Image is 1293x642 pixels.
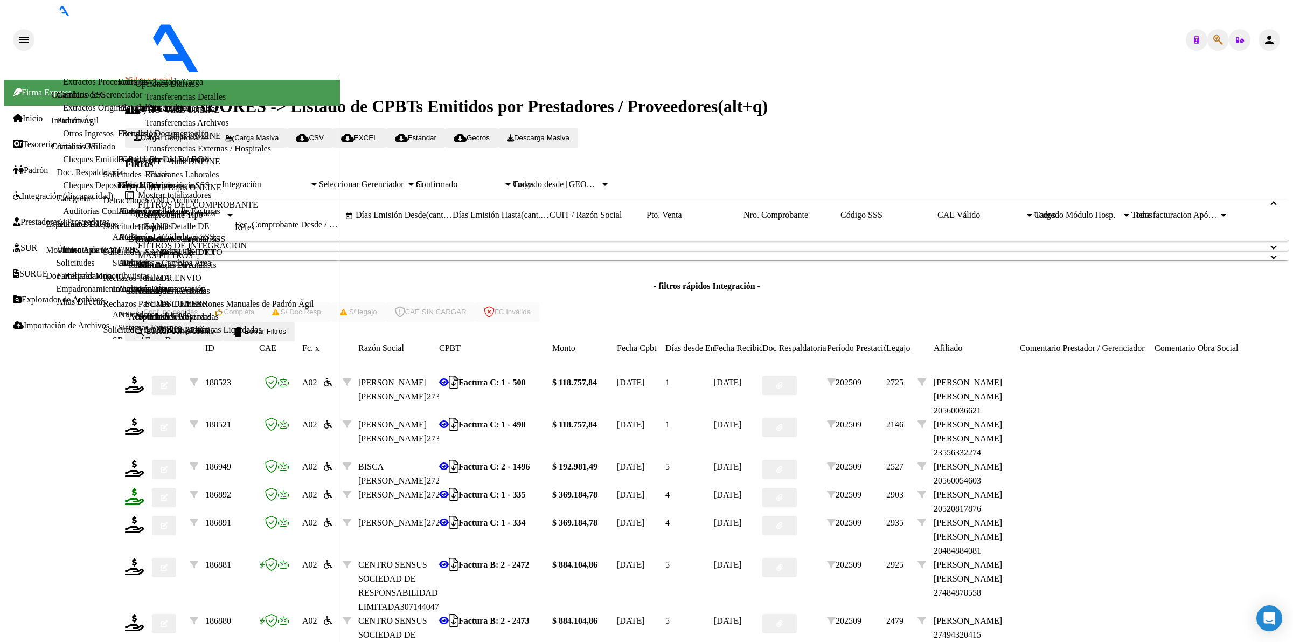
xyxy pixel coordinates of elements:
[886,341,917,355] datatable-header-cell: Legajo
[934,490,1002,513] span: [PERSON_NAME] 20520817876
[125,241,1289,251] mat-expansion-panel-header: FILTROS DE INTEGRACION
[484,308,531,316] span: FC Inválida
[827,462,861,471] span: 202509
[136,209,208,218] a: (+) MT - Adhesiones
[13,269,47,279] span: SURGE
[118,155,209,164] a: Facturas Recibidas ARCA
[934,378,1002,415] span: [PERSON_NAME] [PERSON_NAME] 20560036621
[34,16,290,73] img: Logo SAAS
[136,79,196,89] a: Opciones Diarias
[386,128,445,148] button: Estandar
[1263,33,1276,46] mat-icon: person
[13,114,43,123] a: Inicio
[136,260,206,270] a: MT - Bajas Directas
[665,518,670,527] span: 4
[125,251,1289,260] mat-expansion-panel-header: MAS FILTROS
[665,420,670,429] span: 1
[665,341,714,355] datatable-header-cell: Días desde Emisión
[13,88,72,97] span: Firma Express
[125,96,718,116] span: PRESTADORES -> Listado de CPBTs Emitidos por Prestadores / Proveedores
[934,343,962,353] span: Afiliado
[827,616,861,625] span: 202509
[17,33,30,46] mat-icon: menu
[934,560,1002,597] span: [PERSON_NAME] [PERSON_NAME] 27484878558
[714,343,768,353] span: Fecha Recibido
[386,302,475,322] button: CAE SIN CARGAR
[13,295,104,305] a: Explorador de Archivos
[937,210,1025,220] span: CAE Válido
[498,128,578,148] button: Descarga Masiva
[827,518,861,527] span: 202509
[827,420,861,429] span: 202509
[934,462,1002,485] span: [PERSON_NAME] 20560054603
[886,488,917,502] div: 2903
[1020,341,1155,355] datatable-header-cell: Comentario Prestador / Gerenciador
[358,341,439,355] datatable-header-cell: Razón Social
[513,180,534,189] span: Todos
[449,494,458,495] i: Descargar documento
[113,232,136,241] a: ARCA
[498,133,578,142] app-download-masive: Descarga masiva de comprobantes (adjuntos)
[617,378,645,387] span: [DATE]
[552,341,617,355] datatable-header-cell: Monto
[13,140,54,149] span: Tesorería
[552,343,575,353] span: Monto
[125,158,1289,170] h3: Filtros
[416,180,423,189] span: Si
[886,343,910,353] span: Legajo
[449,382,458,383] i: Descargar documento
[454,134,490,142] span: Gecros
[13,217,109,227] a: Prestadores / Proveedores
[358,343,404,353] span: Razón Social
[103,222,172,231] a: Solicitudes Pagadas
[507,134,569,142] span: Descarga Masiva
[13,321,109,330] a: Importación de Archivos
[113,284,152,293] a: Integración
[714,462,742,471] span: [DATE]
[394,308,467,316] span: CAE SIN CARGAR
[13,191,113,201] a: Integración (discapacidad)
[934,420,1002,457] span: [PERSON_NAME] [PERSON_NAME] 23556332274
[449,620,458,621] i: Descargar documento
[341,132,354,144] mat-icon: cloud_download
[665,560,670,569] span: 5
[762,343,826,353] span: Doc Respaldatoria
[185,299,314,309] a: Inserciones Manuales de Padrón Ágil
[138,251,1263,260] mat-panel-title: MAS FILTROS
[136,157,220,167] a: (+) MT - Altas ONLINE
[332,128,386,148] button: EXCEL
[552,518,597,527] strong: $ 369.184,78
[475,302,539,322] button: FC Inválida
[103,247,179,257] a: Solicitudes Aceptadas
[395,134,436,142] span: Estandar
[125,210,1289,241] div: FILTROS DEL COMPROBANTE
[358,462,427,485] span: BISCA [PERSON_NAME]
[449,424,458,425] i: Descargar documento
[827,560,861,569] span: 202509
[343,210,356,223] button: Open calendar
[341,134,378,142] span: EXCEL
[136,183,222,192] a: (+) MT - Bajas ONLINE
[827,490,861,499] span: 202509
[340,308,377,316] span: S/ legajo
[358,490,427,499] span: [PERSON_NAME]
[762,341,827,355] datatable-header-cell: Doc Respaldatoria
[439,341,552,355] datatable-header-cell: CPBT
[617,341,665,355] datatable-header-cell: Fecha Cpbt
[718,96,768,116] span: (alt+q)
[103,196,149,205] a: Detracciones
[358,516,439,530] div: 27257259442
[886,460,917,474] div: 2527
[113,310,140,319] a: ANSES
[665,490,670,499] span: 4
[449,522,458,523] i: Descargar documento
[358,560,438,611] span: CENTRO SENSUS SOCIEDAD DE RESPONSABILIDAD LIMITADA
[358,488,439,502] div: 27257259442
[57,116,99,125] a: Padrón Ágil
[57,142,115,151] a: Análisis Afiliado
[827,378,861,387] span: 202509
[714,378,742,387] span: [DATE]
[125,281,1289,291] h4: - filtros rápidos Integración -
[136,131,221,141] a: (+) RG - Bajas ONLINE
